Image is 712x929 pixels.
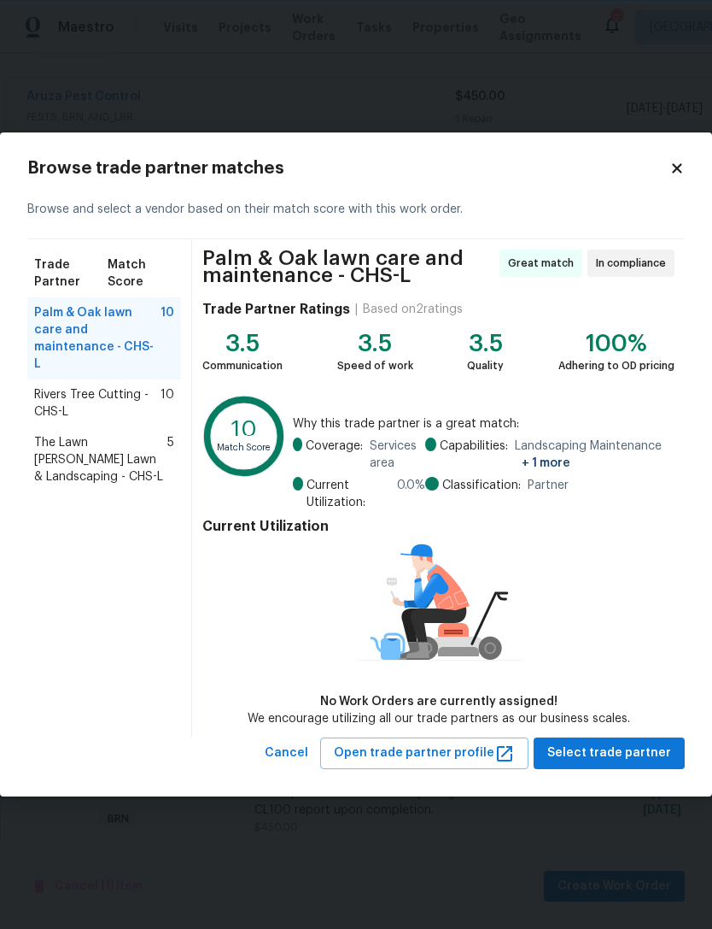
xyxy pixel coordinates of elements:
[202,357,283,374] div: Communication
[467,335,504,352] div: 3.5
[337,335,413,352] div: 3.5
[34,434,167,485] span: The Lawn [PERSON_NAME] Lawn & Landscaping - CHS-L
[202,250,494,284] span: Palm & Oak lawn care and maintenance - CHS-L
[596,255,673,272] span: In compliance
[248,693,630,710] div: No Work Orders are currently assigned!
[334,743,515,764] span: Open trade partner profile
[306,477,390,511] span: Current Utilization:
[202,518,674,535] h4: Current Utilization
[108,256,174,291] span: Match Score
[27,180,685,239] div: Browse and select a vendor based on their match score with this work order.
[370,438,425,472] span: Services area
[558,335,674,352] div: 100%
[258,738,315,769] button: Cancel
[34,304,160,373] span: Palm & Oak lawn care and maintenance - CHS-L
[34,386,160,420] span: Rivers Tree Cutting - CHS-L
[522,457,570,469] span: + 1 more
[217,443,271,452] text: Match Score
[248,710,630,727] div: We encourage utilizing all our trade partners as our business scales.
[558,357,674,374] div: Adhering to OD pricing
[442,477,521,494] span: Classification:
[515,438,674,472] span: Landscaping Maintenance
[293,415,674,432] span: Why this trade partner is a great match:
[167,434,174,485] span: 5
[231,418,257,441] text: 10
[337,357,413,374] div: Speed of work
[306,438,363,472] span: Coverage:
[320,738,528,769] button: Open trade partner profile
[528,477,569,494] span: Partner
[202,335,283,352] div: 3.5
[34,256,108,291] span: Trade Partner
[160,304,174,373] span: 10
[547,743,671,764] span: Select trade partner
[27,160,669,177] h2: Browse trade partner matches
[265,743,308,764] span: Cancel
[467,357,504,374] div: Quality
[160,386,174,420] span: 10
[440,438,508,472] span: Capabilities:
[534,738,685,769] button: Select trade partner
[202,301,350,318] h4: Trade Partner Ratings
[350,301,363,318] div: |
[363,301,463,318] div: Based on 2 ratings
[508,255,581,272] span: Great match
[397,477,425,511] span: 0.0 %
